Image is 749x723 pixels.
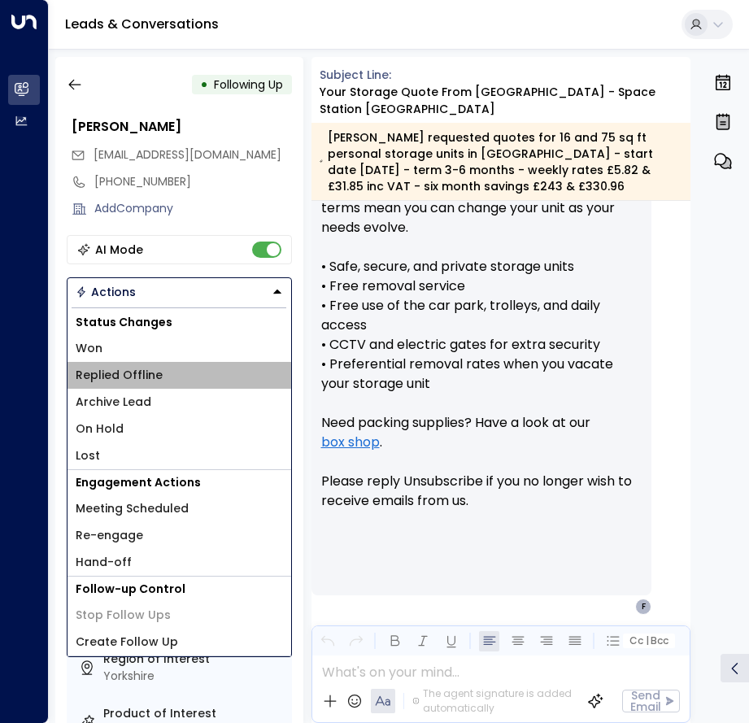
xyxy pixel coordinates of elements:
[623,634,675,649] button: Cc|Bcc
[67,277,292,307] button: Actions
[95,242,143,258] div: AI Mode
[65,15,219,33] a: Leads & Conversations
[76,527,143,544] span: Re-engage
[320,129,682,194] div: [PERSON_NAME] requested quotes for 16 and 75 sq ft personal storage units in [GEOGRAPHIC_DATA] - ...
[635,599,651,615] div: F
[629,635,668,647] span: Cc Bcc
[76,340,102,357] span: Won
[346,631,366,651] button: Redo
[320,84,691,118] div: Your storage quote from [GEOGRAPHIC_DATA] - Space Station [GEOGRAPHIC_DATA]
[94,173,292,190] div: [PHONE_NUMBER]
[94,146,281,163] span: formulastu@gmail.com
[94,146,281,163] span: [EMAIL_ADDRESS][DOMAIN_NAME]
[645,635,648,647] span: |
[67,277,292,307] div: Button group with a nested menu
[76,607,171,624] span: Stop Follow Ups
[103,651,285,668] label: Region of Interest
[412,686,574,716] div: The agent signature is added automatically
[214,76,283,93] span: Following Up
[76,634,178,651] span: Create Follow Up
[76,420,124,438] span: On Hold
[317,631,337,651] button: Undo
[200,70,208,99] div: •
[67,310,291,335] h1: Status Changes
[76,394,151,411] span: Archive Lead
[76,367,163,384] span: Replied Offline
[76,285,136,299] div: Actions
[67,577,291,602] h1: Follow-up Control
[76,500,189,517] span: Meeting Scheduled
[103,705,285,722] label: Product of Interest
[76,554,132,571] span: Hand-off
[72,117,292,137] div: [PERSON_NAME]
[76,447,100,464] span: Lost
[320,67,391,83] span: Subject Line:
[103,668,285,685] div: Yorkshire
[321,433,380,452] a: box shop
[67,470,291,495] h1: Engagement Actions
[94,200,292,217] div: AddCompany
